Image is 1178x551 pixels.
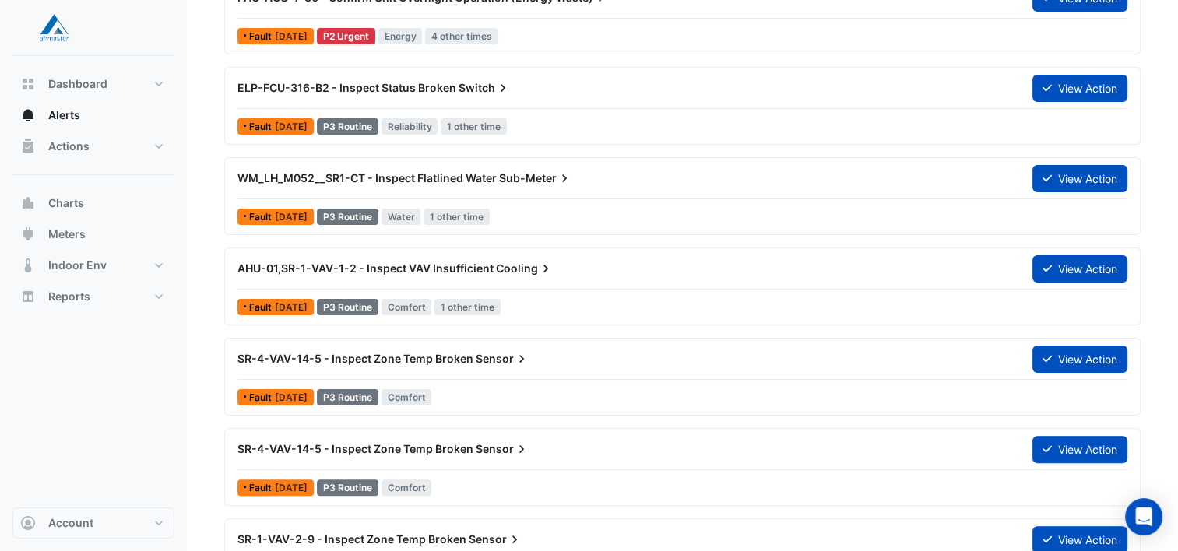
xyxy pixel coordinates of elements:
[317,389,378,405] div: P3 Routine
[249,122,275,132] span: Fault
[1032,75,1127,102] button: View Action
[1032,255,1127,283] button: View Action
[1032,436,1127,463] button: View Action
[382,118,438,135] span: Reliability
[20,139,36,154] app-icon: Actions
[48,226,86,242] span: Meters
[499,170,572,186] span: Sub-Meter
[48,515,93,531] span: Account
[20,289,36,304] app-icon: Reports
[382,209,421,225] span: Water
[275,301,308,313] span: Tue 05-Aug-2025 09:15 AEST
[317,118,378,135] div: P3 Routine
[20,258,36,273] app-icon: Indoor Env
[1032,346,1127,373] button: View Action
[382,389,432,405] span: Comfort
[441,118,507,135] span: 1 other time
[424,209,490,225] span: 1 other time
[249,212,275,222] span: Fault
[237,352,473,365] span: SR-4-VAV-14-5 - Inspect Zone Temp Broken
[249,483,275,493] span: Fault
[20,226,36,242] app-icon: Meters
[249,32,275,41] span: Fault
[476,351,529,367] span: Sensor
[317,209,378,225] div: P3 Routine
[12,219,174,250] button: Meters
[275,211,308,223] span: Wed 06-Aug-2025 16:16 AEST
[12,100,174,131] button: Alerts
[19,12,89,44] img: Company Logo
[48,289,90,304] span: Reports
[459,80,511,96] span: Switch
[48,258,107,273] span: Indoor Env
[20,195,36,211] app-icon: Charts
[476,441,529,457] span: Sensor
[237,171,497,184] span: WM_LH_M052__SR1-CT - Inspect Flatlined Water
[48,195,84,211] span: Charts
[249,393,275,402] span: Fault
[1125,498,1162,535] div: Open Intercom Messenger
[434,299,501,315] span: 1 other time
[237,81,456,94] span: ELP-FCU-316-B2 - Inspect Status Broken
[317,299,378,315] div: P3 Routine
[382,299,432,315] span: Comfort
[237,261,494,275] span: AHU-01,SR-1-VAV-1-2 - Inspect VAV Insufficient
[317,479,378,496] div: P3 Routine
[12,281,174,312] button: Reports
[382,479,432,496] span: Comfort
[237,442,473,455] span: SR-4-VAV-14-5 - Inspect Zone Temp Broken
[12,131,174,162] button: Actions
[378,28,423,44] span: Energy
[48,76,107,92] span: Dashboard
[469,532,522,547] span: Sensor
[317,28,375,44] div: P2 Urgent
[275,391,308,403] span: Fri 01-Aug-2025 06:15 AEST
[12,68,174,100] button: Dashboard
[425,28,498,44] span: 4 other times
[275,30,308,42] span: Sun 10-Aug-2025 21:01 AEST
[48,107,80,123] span: Alerts
[12,188,174,219] button: Charts
[1032,165,1127,192] button: View Action
[275,482,308,493] span: Fri 01-Aug-2025 06:15 AEST
[20,107,36,123] app-icon: Alerts
[48,139,90,154] span: Actions
[237,532,466,546] span: SR-1-VAV-2-9 - Inspect Zone Temp Broken
[249,303,275,312] span: Fault
[20,76,36,92] app-icon: Dashboard
[12,250,174,281] button: Indoor Env
[12,507,174,539] button: Account
[496,261,554,276] span: Cooling
[275,121,308,132] span: Fri 15-Aug-2025 11:16 AEST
